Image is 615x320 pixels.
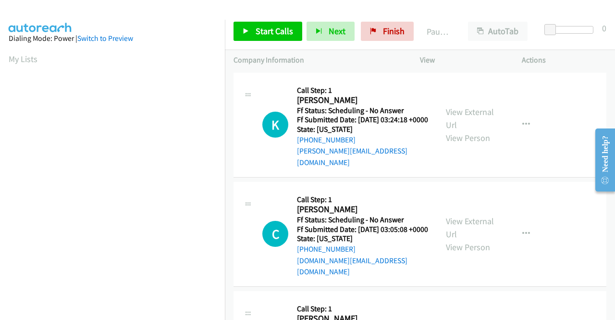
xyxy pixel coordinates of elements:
[549,26,593,34] div: Delay between calls (in seconds)
[297,106,429,115] h5: Ff Status: Scheduling - No Answer
[9,33,216,44] div: Dialing Mode: Power |
[446,106,494,130] a: View External Url
[262,221,288,247] h1: C
[297,304,428,314] h5: Call Step: 1
[307,22,355,41] button: Next
[262,112,288,138] h1: K
[427,25,451,38] p: Paused
[297,244,356,254] a: [PHONE_NUMBER]
[329,26,345,37] span: Next
[297,225,429,234] h5: Ff Submitted Date: [DATE] 03:05:08 +0000
[297,204,425,215] h2: [PERSON_NAME]
[9,53,37,64] a: My Lists
[77,34,133,43] a: Switch to Preview
[420,54,504,66] p: View
[262,221,288,247] div: The call is yet to be attempted
[297,146,407,167] a: [PERSON_NAME][EMAIL_ADDRESS][DOMAIN_NAME]
[297,256,407,277] a: [DOMAIN_NAME][EMAIL_ADDRESS][DOMAIN_NAME]
[446,216,494,240] a: View External Url
[522,54,606,66] p: Actions
[297,215,429,225] h5: Ff Status: Scheduling - No Answer
[297,135,356,144] a: [PHONE_NUMBER]
[297,234,429,243] h5: State: [US_STATE]
[262,112,288,138] div: The call is yet to be attempted
[446,242,490,253] a: View Person
[361,22,414,41] a: Finish
[468,22,528,41] button: AutoTab
[297,86,429,95] h5: Call Step: 1
[234,54,403,66] p: Company Information
[446,132,490,143] a: View Person
[297,195,429,205] h5: Call Step: 1
[256,26,293,37] span: Start Calls
[383,26,405,37] span: Finish
[297,125,429,134] h5: State: [US_STATE]
[234,22,302,41] a: Start Calls
[297,95,425,106] h2: [PERSON_NAME]
[602,22,606,35] div: 0
[588,122,615,198] iframe: Resource Center
[297,115,429,125] h5: Ff Submitted Date: [DATE] 03:24:18 +0000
